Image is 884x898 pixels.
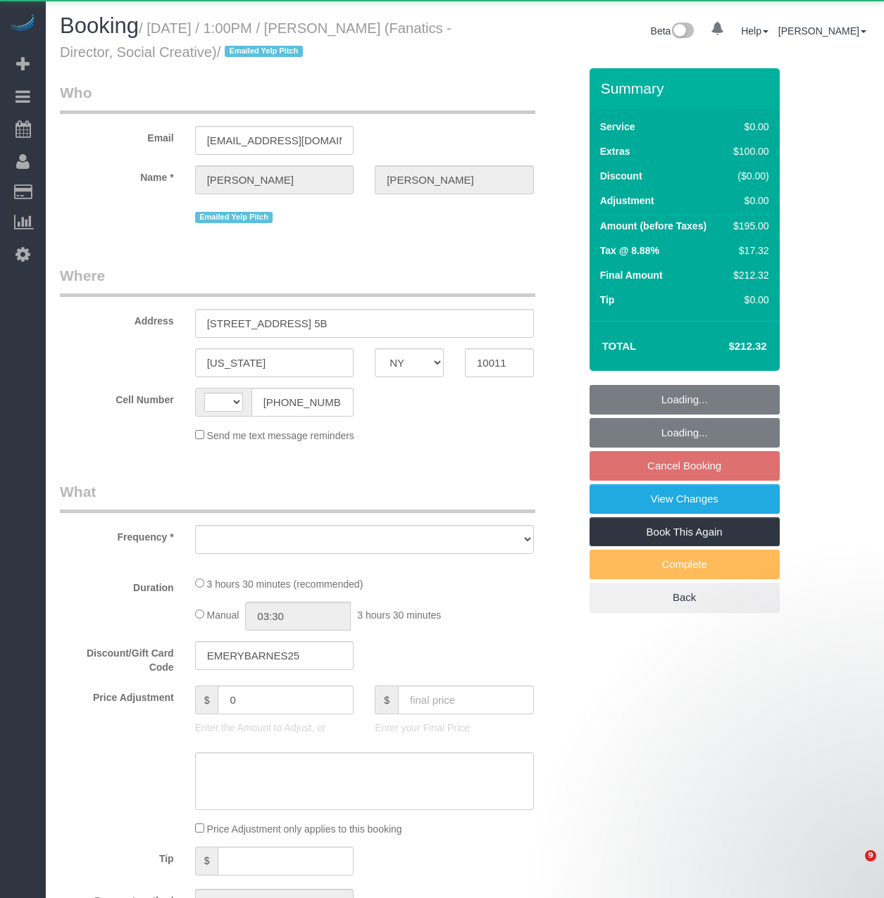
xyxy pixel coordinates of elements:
[49,309,185,328] label: Address
[357,609,441,621] span: 3 hours 30 minutes
[671,23,694,41] img: New interface
[207,823,402,835] span: Price Adjustment only applies to this booking
[49,126,185,145] label: Email
[601,80,773,96] h3: Summary
[195,212,273,223] span: Emailed Yelp Pitch
[60,20,452,60] small: / [DATE] / 1:00PM / [PERSON_NAME] (Fanatics - Director, Social Creative)
[600,194,654,208] label: Adjustment
[60,265,535,297] legend: Where
[465,348,534,377] input: Zip Code
[865,850,876,861] span: 9
[207,430,354,441] span: Send me text message reminders
[600,219,706,233] label: Amount (before Taxes)
[375,721,534,735] p: Enter your Final Price
[728,194,768,208] div: $0.00
[600,293,615,307] label: Tip
[217,44,307,60] span: /
[590,484,780,514] a: View Changes
[195,165,354,194] input: First Name
[600,120,635,134] label: Service
[375,685,398,714] span: $
[590,583,780,612] a: Back
[600,144,630,158] label: Extras
[778,25,866,37] a: [PERSON_NAME]
[651,25,695,37] a: Beta
[728,293,768,307] div: $0.00
[49,641,185,674] label: Discount/Gift Card Code
[686,341,766,353] h4: $212.32
[600,244,659,258] label: Tax @ 8.88%
[207,609,239,621] span: Manual
[49,388,185,407] label: Cell Number
[398,685,534,714] input: final price
[195,847,218,875] span: $
[49,525,185,544] label: Frequency *
[600,268,663,282] label: Final Amount
[741,25,768,37] a: Help
[8,14,37,34] img: Automaid Logo
[60,82,535,114] legend: Who
[728,169,768,183] div: ($0.00)
[60,13,139,38] span: Booking
[49,685,185,704] label: Price Adjustment
[590,517,780,547] a: Book This Again
[49,576,185,595] label: Duration
[195,685,218,714] span: $
[207,578,363,590] span: 3 hours 30 minutes (recommended)
[60,481,535,513] legend: What
[195,348,354,377] input: City
[600,169,642,183] label: Discount
[225,46,303,57] span: Emailed Yelp Pitch
[195,721,354,735] p: Enter the Amount to Adjust, or
[602,340,637,352] strong: Total
[195,126,354,155] input: Email
[728,244,768,258] div: $17.32
[49,847,185,866] label: Tip
[836,850,870,884] iframe: Intercom live chat
[375,165,534,194] input: Last Name
[728,219,768,233] div: $195.00
[251,388,354,417] input: Cell Number
[49,165,185,184] label: Name *
[728,268,768,282] div: $212.32
[728,120,768,134] div: $0.00
[728,144,768,158] div: $100.00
